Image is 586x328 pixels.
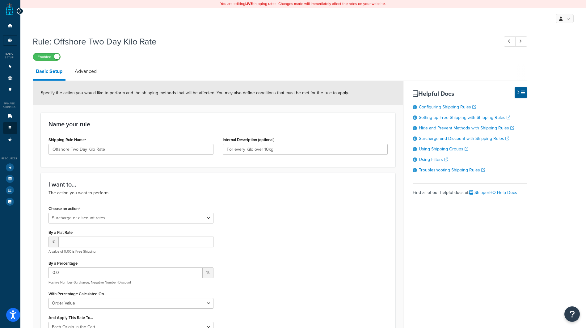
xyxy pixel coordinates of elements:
[48,137,86,142] label: Shipping Rule Name
[3,162,17,173] li: Test Your Rates
[72,64,100,79] a: Advanced
[413,183,527,197] div: Find all of our helpful docs at:
[223,137,275,142] label: Internal Description (optional)
[48,249,213,254] p: A value of 0.00 is Free Shipping
[419,104,476,110] a: Configuring Shipping Rules
[41,90,349,96] span: Specify the action you would like to perform and the shipping methods that will be affected. You ...
[48,206,80,211] label: Choose an action
[515,36,527,47] a: Next Record
[48,261,78,266] label: By a Percentage
[419,125,514,131] a: Hide and Prevent Methods with Shipping Rules
[48,237,58,247] span: £
[48,230,73,235] label: By a Flat Rate
[3,122,17,134] li: Shipping Rules
[245,1,253,6] b: LIVE
[48,121,388,128] h3: Name your rule
[3,73,17,84] li: Origins
[3,185,17,196] li: Analytics
[3,134,17,145] li: Advanced Features
[48,292,107,296] label: With Percentage Calculated On...
[419,146,468,152] a: Using Shipping Groups
[419,167,485,173] a: Troubleshooting Shipping Rules
[3,84,17,95] li: Pickup Locations
[3,61,17,72] li: Websites
[419,135,509,142] a: Surcharge and Discount with Shipping Rules
[48,280,213,285] p: Positive Number=Surcharge, Negative Number=Discount
[419,156,448,163] a: Using Filters
[419,114,510,121] a: Setting up Free Shipping with Shipping Rules
[413,90,527,97] h3: Helpful Docs
[33,53,60,61] label: Enabled
[33,36,492,48] h1: Rule: Offshore Two Day Kilo Rate
[469,189,517,196] a: ShipperHQ Help Docs
[564,306,580,322] button: Open Resource Center
[33,64,65,81] a: Basic Setup
[48,181,388,188] h3: I want to...
[504,36,516,47] a: Previous Record
[3,20,17,32] li: Dashboard
[48,190,388,196] p: The action you want to perform.
[203,267,213,278] span: %
[3,111,17,122] li: Carriers
[48,315,93,320] label: And Apply This Rate To...
[3,196,17,207] li: Help Docs
[3,173,17,184] li: Marketplace
[515,87,527,98] button: Hide Help Docs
